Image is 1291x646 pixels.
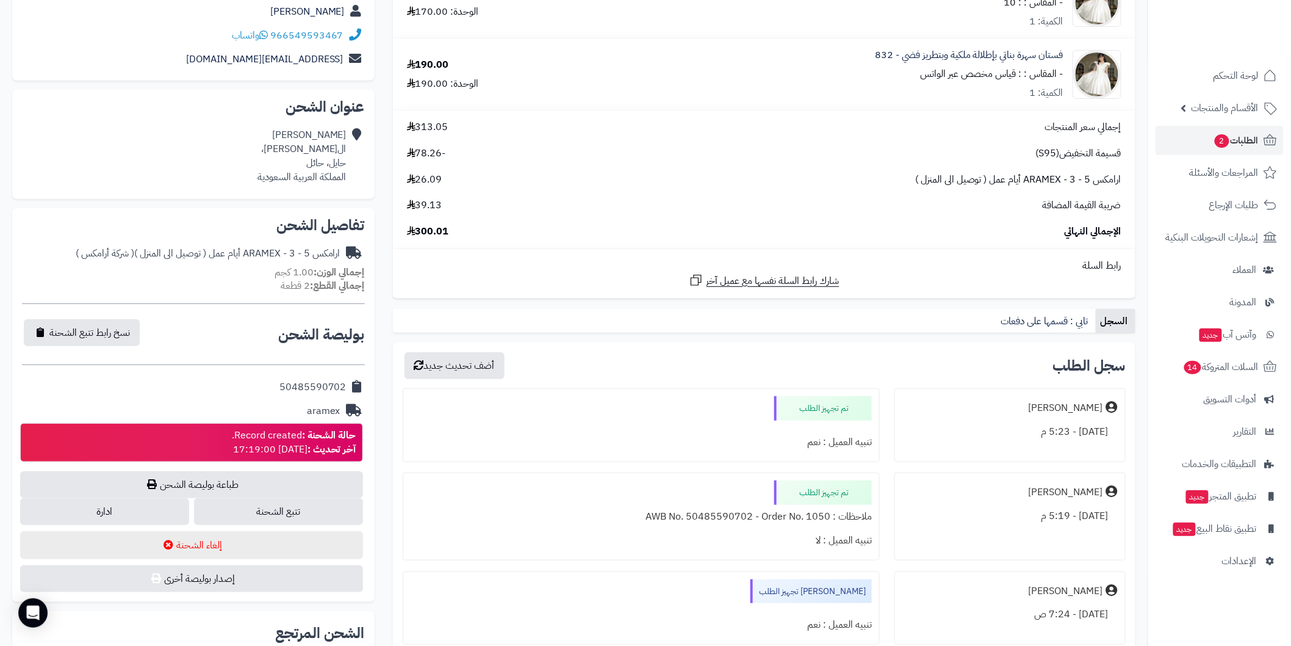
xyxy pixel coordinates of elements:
[275,626,365,641] h2: الشحن المرتجع
[1156,449,1284,479] a: التطبيقات والخدمات
[278,327,365,342] h2: بوليصة الشحن
[1156,255,1284,285] a: العملاء
[1029,401,1103,415] div: [PERSON_NAME]
[1043,198,1121,212] span: ضريبة القيمة المضافة
[20,531,363,559] button: إلغاء الشحنة
[1182,455,1257,473] span: التطبيقات والخدمات
[232,429,356,457] div: Record created. [DATE] 17:19:00
[902,603,1118,626] div: [DATE] - 7:24 ص
[1156,223,1284,252] a: إشعارات التحويلات البنكية
[270,28,343,43] a: 966549593467
[49,325,130,340] span: نسخ رابط تتبع الشحنة
[1156,352,1284,382] a: السلات المتروكة14
[1156,546,1284,576] a: الإعدادات
[20,471,363,498] a: طباعة بوليصة الشحن
[902,420,1118,444] div: [DATE] - 5:23 م
[1156,320,1284,349] a: وآتس آبجديد
[194,498,363,525] a: تتبع الشحنة
[1156,417,1284,446] a: التقارير
[302,428,356,443] strong: حالة الشحنة :
[407,5,479,19] div: الوحدة: 170.00
[232,28,268,43] a: واتساب
[1156,126,1284,155] a: الطلبات2
[307,404,340,418] div: aramex
[407,198,442,212] span: 39.13
[314,265,365,280] strong: إجمالي الوزن:
[1036,147,1121,161] span: قسيمة التخفيض(S95)
[407,147,446,161] span: -78.26
[1045,120,1121,134] span: إجمالي سعر المنتجات
[1233,261,1257,278] span: العملاء
[411,505,872,529] div: ملاحظات : AWB No. 50485590702 - Order No. 1050
[1156,288,1284,317] a: المدونة
[1156,191,1284,220] a: طلبات الإرجاع
[76,247,340,261] div: ارامكس ARAMEX - 3 - 5 أيام عمل ( توصيل الى المنزل )
[1029,485,1103,499] div: [PERSON_NAME]
[1065,225,1121,239] span: الإجمالي النهائي
[1073,50,1121,99] img: 1756114978-413A4924-90x90.jpeg
[707,274,840,288] span: شارك رابط السلة نفسها مع عميل آخر
[920,67,1063,81] small: - المقاس : : قياس مخصص عبر الواتس
[310,278,365,293] strong: إجمالي القطع:
[279,380,347,394] div: 50485590702
[407,120,448,134] span: 313.05
[1096,309,1135,333] a: السجل
[1230,294,1257,311] span: المدونة
[1198,326,1257,343] span: وآتس آب
[902,504,1118,528] div: [DATE] - 5:19 م
[275,265,365,280] small: 1.00 كجم
[407,173,442,187] span: 26.09
[411,529,872,553] div: تنبيه العميل : لا
[1156,482,1284,511] a: تطبيق المتجرجديد
[774,396,872,421] div: تم تجهيز الطلب
[405,352,505,379] button: أضف تحديث جديد
[1186,490,1209,504] span: جديد
[1172,520,1257,537] span: تطبيق نقاط البيع
[689,273,840,288] a: شارك رابط السلة نفسها مع عميل آخر
[1222,553,1257,570] span: الإعدادات
[1214,134,1230,148] span: 2
[1184,360,1202,374] span: 14
[1208,9,1279,35] img: logo-2.png
[18,598,48,628] div: Open Intercom Messenger
[22,100,365,114] h2: عنوان الشحن
[24,319,140,346] button: نسخ رابط تتبع الشحنة
[750,579,872,604] div: [PERSON_NAME] تجهيز الطلب
[281,278,365,293] small: 2 قطعة
[1156,61,1284,90] a: لوحة التحكم
[915,173,1121,187] span: ارامكس ARAMEX - 3 - 5 أيام عمل ( توصيل الى المنزل )
[186,52,343,67] a: [EMAIL_ADDRESS][DOMAIN_NAME]
[1183,358,1259,376] span: السلات المتروكة
[1214,67,1259,84] span: لوحة التحكم
[1192,100,1259,117] span: الأقسام والمنتجات
[1053,358,1126,373] h3: سجل الطلب
[257,128,347,184] div: [PERSON_NAME] ال[PERSON_NAME]، حايل، حائل المملكة العربية السعودية
[307,442,356,457] strong: آخر تحديث :
[22,218,365,233] h2: تفاصيل الشحن
[1156,385,1284,414] a: أدوات التسويق
[1204,391,1257,408] span: أدوات التسويق
[1209,197,1259,214] span: طلبات الإرجاع
[1029,584,1103,598] div: [PERSON_NAME]
[774,481,872,505] div: تم تجهيز الطلب
[875,48,1063,62] a: فستان سهرة بناتي بإطلالة ملكية وبتطريز فضي - 832
[996,309,1096,333] a: تابي : قسمها على دفعات
[411,430,872,454] div: تنبيه العميل : نعم
[407,58,449,72] div: 190.00
[407,77,479,91] div: الوحدة: 190.00
[411,613,872,637] div: تنبيه العميل : نعم
[1173,523,1196,536] span: جديد
[270,4,345,19] a: [PERSON_NAME]
[1030,86,1063,100] div: الكمية: 1
[1199,328,1222,342] span: جديد
[20,565,363,592] button: إصدار بوليصة أخرى
[1156,158,1284,187] a: المراجعات والأسئلة
[20,498,189,525] a: ادارة
[407,225,449,239] span: 300.01
[1030,15,1063,29] div: الكمية: 1
[1166,229,1259,246] span: إشعارات التحويلات البنكية
[398,259,1131,273] div: رابط السلة
[76,246,134,261] span: ( شركة أرامكس )
[1214,132,1259,149] span: الطلبات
